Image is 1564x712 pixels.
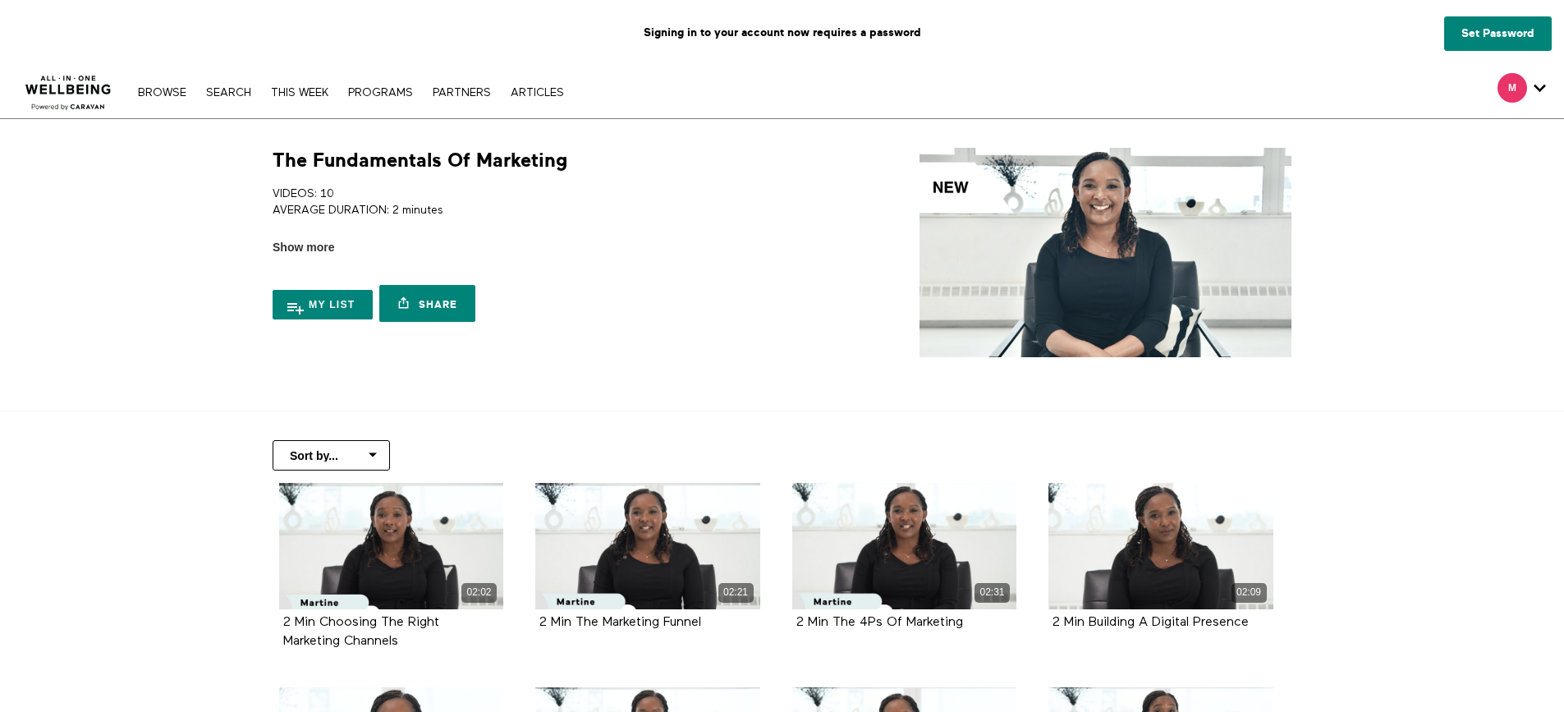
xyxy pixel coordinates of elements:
strong: 2 Min The 4Ps Of Marketing [796,616,963,629]
button: My list [273,290,373,319]
a: ARTICLES [502,87,572,99]
a: 2 Min Choosing The Right Marketing Channels 02:02 [279,483,504,609]
a: Search [198,87,259,99]
a: Share [379,285,475,322]
a: 2 Min The 4Ps Of Marketing [796,616,963,628]
a: Set Password [1444,16,1552,51]
a: 2 Min The Marketing Funnel [539,616,701,628]
strong: 2 Min Building A Digital Presence [1053,616,1249,629]
div: Secondary [1485,66,1558,118]
a: 2 Min Building A Digital Presence [1053,616,1249,628]
a: PARTNERS [424,87,499,99]
div: 02:31 [975,583,1010,602]
a: PROGRAMS [340,87,421,99]
a: THIS WEEK [263,87,337,99]
strong: 2 Min Choosing The Right Marketing Channels [283,616,439,648]
p: Signing in to your account now requires a password [12,12,1552,53]
div: 02:21 [718,583,754,602]
div: 02:02 [461,583,497,602]
span: Show more [273,239,334,256]
nav: Primary [130,84,571,100]
img: CARAVAN [19,63,118,113]
div: 02:09 [1231,583,1267,602]
a: 2 Min The Marketing Funnel 02:21 [535,483,760,609]
a: 2 Min The 4Ps Of Marketing 02:31 [792,483,1017,609]
a: 2 Min Choosing The Right Marketing Channels [283,616,439,647]
img: The Fundamentals Of Marketing [920,148,1291,357]
a: Browse [130,87,195,99]
p: VIDEOS: 10 AVERAGE DURATION: 2 minutes [273,186,776,219]
h1: The Fundamentals Of Marketing [273,148,567,173]
strong: 2 Min The Marketing Funnel [539,616,701,629]
a: 2 Min Building A Digital Presence 02:09 [1048,483,1273,609]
